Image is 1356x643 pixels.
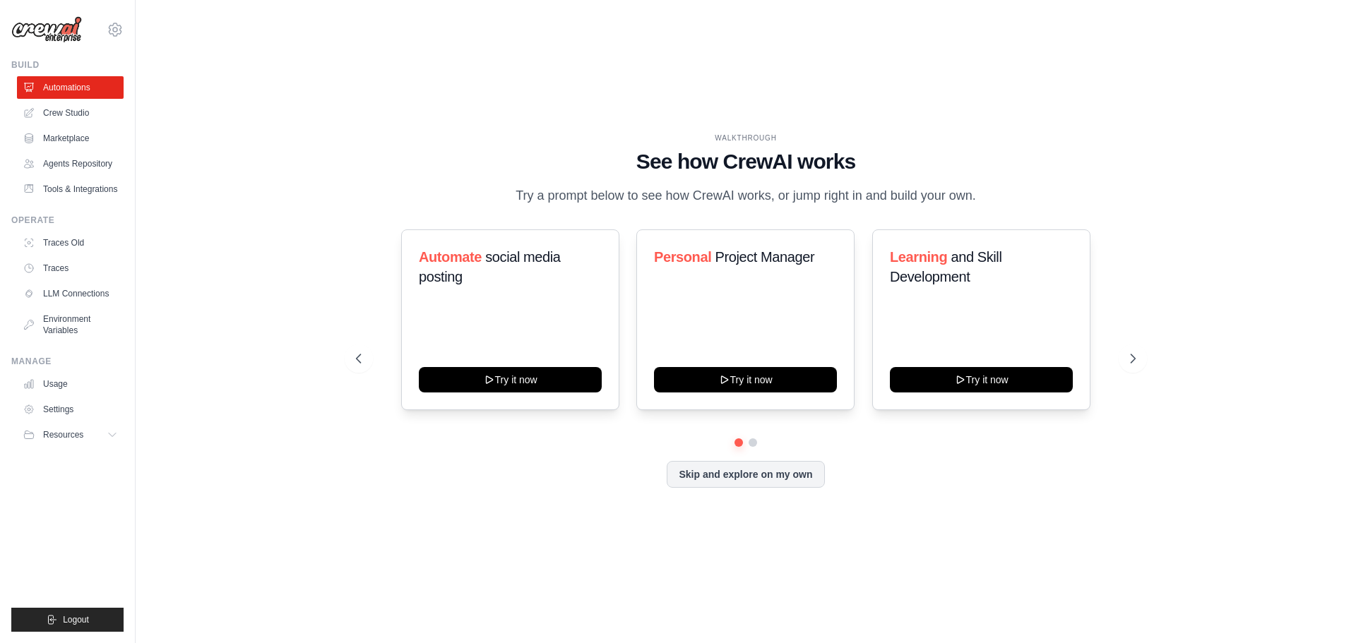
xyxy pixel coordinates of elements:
p: Try a prompt below to see how CrewAI works, or jump right in and build your own. [509,186,983,206]
a: Agents Repository [17,152,124,175]
button: Skip and explore on my own [667,461,824,488]
button: Resources [17,423,124,446]
button: Try it now [419,367,602,392]
a: LLM Connections [17,282,124,305]
a: Automations [17,76,124,99]
a: Tools & Integrations [17,178,124,200]
div: Operate [11,215,124,226]
span: Project Manager [715,249,815,265]
a: Environment Variables [17,308,124,342]
h1: See how CrewAI works [356,149,1136,174]
span: Learning [890,249,947,265]
span: Personal [654,249,711,265]
span: Resources [43,429,83,440]
a: Marketplace [17,127,124,150]
button: Logout [11,608,124,632]
button: Try it now [654,367,837,392]
a: Traces [17,257,124,280]
span: Automate [419,249,482,265]
a: Settings [17,398,124,421]
div: WALKTHROUGH [356,133,1136,143]
div: Manage [11,356,124,367]
a: Traces Old [17,232,124,254]
a: Usage [17,373,124,395]
div: Build [11,59,124,71]
span: and Skill Development [890,249,1001,284]
img: Logo [11,16,82,43]
button: Try it now [890,367,1073,392]
span: Logout [63,614,89,625]
a: Crew Studio [17,102,124,124]
span: social media posting [419,249,561,284]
